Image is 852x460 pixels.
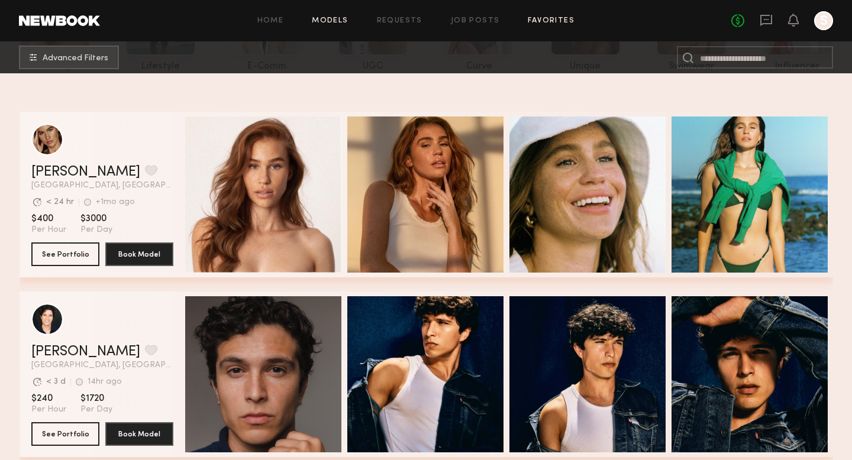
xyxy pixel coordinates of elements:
[31,393,66,404] span: $240
[312,17,348,25] a: Models
[257,17,284,25] a: Home
[31,182,173,190] span: [GEOGRAPHIC_DATA], [GEOGRAPHIC_DATA]
[814,11,833,30] a: S
[528,17,575,25] a: Favorites
[31,404,66,415] span: Per Hour
[31,361,173,370] span: [GEOGRAPHIC_DATA], [GEOGRAPHIC_DATA]
[46,378,66,386] div: < 3 d
[80,213,112,225] span: $3000
[105,422,173,446] button: Book Model
[19,46,119,69] button: Advanced Filters
[96,198,135,206] div: +1mo ago
[80,404,112,415] span: Per Day
[80,225,112,235] span: Per Day
[105,242,173,266] button: Book Model
[31,242,99,266] button: See Portfolio
[377,17,422,25] a: Requests
[31,225,66,235] span: Per Hour
[31,422,99,446] button: See Portfolio
[451,17,500,25] a: Job Posts
[88,378,122,386] div: 14hr ago
[31,213,66,225] span: $400
[46,198,74,206] div: < 24 hr
[31,345,140,359] a: [PERSON_NAME]
[80,393,112,404] span: $1720
[43,54,108,63] span: Advanced Filters
[31,165,140,179] a: [PERSON_NAME]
